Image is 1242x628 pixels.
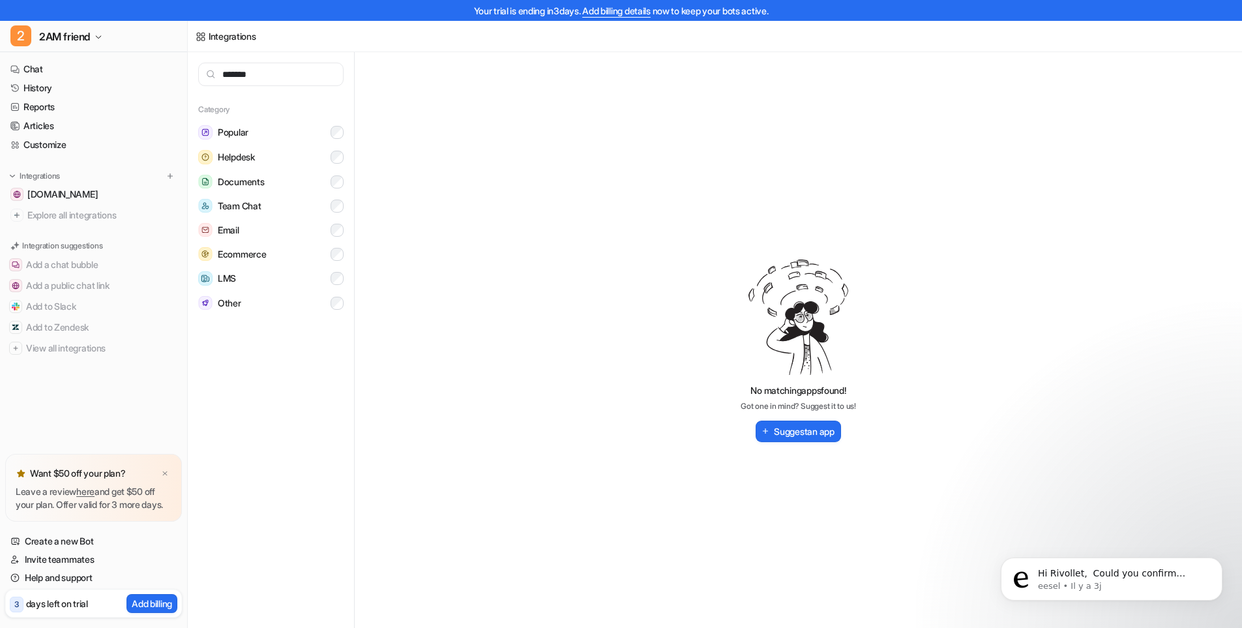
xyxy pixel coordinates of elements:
[16,468,26,479] img: star
[5,338,182,359] button: View all integrationsView all integrations
[5,206,182,224] a: Explore all integrations
[5,532,182,550] a: Create a new Bot
[5,60,182,78] a: Chat
[5,79,182,97] a: History
[5,117,182,135] a: Articles
[5,569,182,587] a: Help and support
[76,486,95,497] a: here
[20,171,60,181] p: Integrations
[132,597,172,610] p: Add billing
[5,296,182,317] button: Add to SlackAdd to Slack
[198,291,344,315] button: OtherOther
[198,150,213,164] img: Helpdesk
[218,126,248,139] span: Popular
[39,27,91,46] span: 2AM friend
[218,175,264,188] span: Documents
[161,470,169,478] img: x
[198,296,213,310] img: Other
[582,5,651,16] a: Add billing details
[198,194,344,218] button: Team ChatTeam Chat
[209,29,256,43] div: Integrations
[741,400,856,413] p: Got one in mind? Suggest it to us!
[166,172,175,181] img: menu_add.svg
[198,242,344,266] button: EcommerceEcommerce
[5,170,64,183] button: Integrations
[5,550,182,569] a: Invite teammates
[218,151,255,164] span: Helpdesk
[198,199,213,213] img: Team Chat
[198,120,344,145] button: PopularPopular
[198,104,344,115] h5: Category
[12,323,20,331] img: Add to Zendesk
[22,240,102,252] p: Integration suggestions
[218,297,241,310] span: Other
[12,261,20,269] img: Add a chat bubble
[14,599,19,610] p: 3
[30,467,126,480] p: Want $50 off your plan?
[198,125,213,140] img: Popular
[10,25,31,46] span: 2
[5,317,182,338] button: Add to ZendeskAdd to Zendesk
[12,344,20,352] img: View all integrations
[198,247,213,261] img: Ecommerce
[198,170,344,194] button: DocumentsDocuments
[218,248,266,261] span: Ecommerce
[5,98,182,116] a: Reports
[198,175,213,188] img: Documents
[750,384,846,397] p: No matching apps found!
[12,282,20,290] img: Add a public chat link
[5,136,182,154] a: Customize
[198,218,344,242] button: EmailEmail
[5,254,182,275] button: Add a chat bubbleAdd a chat bubble
[26,597,88,610] p: days left on trial
[5,275,182,296] button: Add a public chat linkAdd a public chat link
[981,530,1242,621] iframe: Intercom notifications message
[198,271,213,286] img: LMS
[16,485,171,511] p: Leave a review and get $50 off your plan. Offer valid for 3 more days.
[12,303,20,310] img: Add to Slack
[196,29,256,43] a: Integrations
[27,188,98,201] span: [DOMAIN_NAME]
[756,421,840,442] button: Suggestan app
[218,200,261,213] span: Team Chat
[126,594,177,613] button: Add billing
[13,190,21,198] img: 2am-music.com
[198,145,344,170] button: HelpdeskHelpdesk
[198,266,344,291] button: LMSLMS
[198,223,213,237] img: Email
[5,185,182,203] a: 2am-music.com[DOMAIN_NAME]
[218,224,239,237] span: Email
[218,272,236,285] span: LMS
[27,205,177,226] span: Explore all integrations
[10,209,23,222] img: explore all integrations
[8,172,17,181] img: expand menu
